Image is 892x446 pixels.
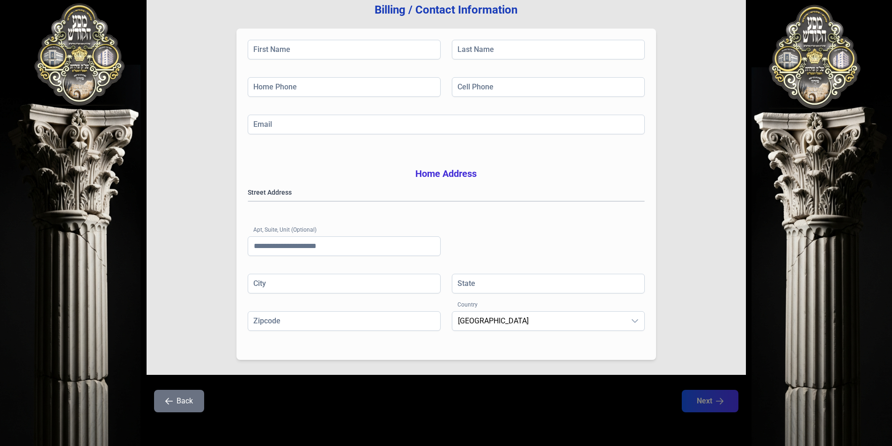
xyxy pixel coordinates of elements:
[626,312,644,330] div: dropdown trigger
[154,390,204,412] button: Back
[162,2,731,17] h3: Billing / Contact Information
[248,167,645,180] h3: Home Address
[682,390,738,412] button: Next
[452,312,626,330] span: United States
[248,188,645,197] label: Street Address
